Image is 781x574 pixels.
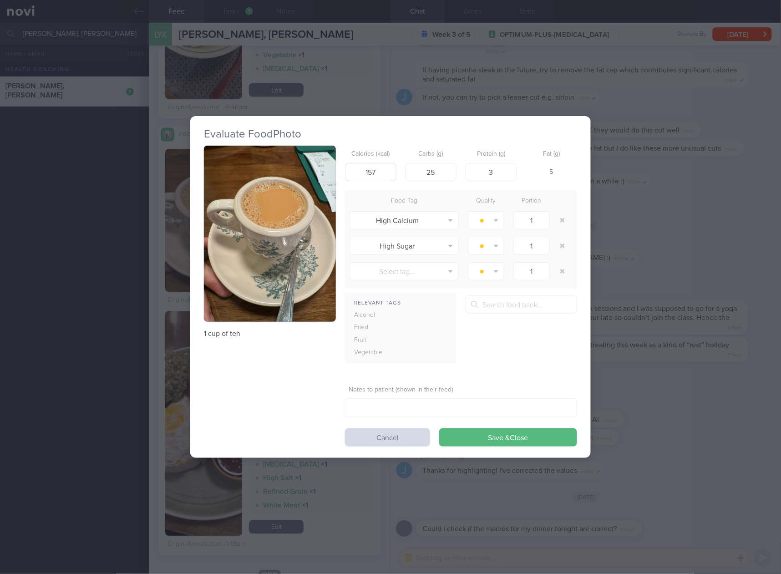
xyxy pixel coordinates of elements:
[513,237,550,255] input: 1.0
[345,346,403,359] div: Vegetable
[463,195,509,208] div: Quality
[439,428,577,447] button: Save &Close
[345,428,430,447] button: Cancel
[526,163,578,182] div: 5
[349,150,393,158] label: Calories (kcal)
[350,237,459,255] button: High Sugar
[345,163,396,181] input: 250
[345,334,403,347] div: Fruit
[350,262,459,280] button: Select tag...
[204,127,577,141] h2: Evaluate Food Photo
[409,150,453,158] label: Carbs (g)
[349,386,573,394] label: Notes to patient (shown in their feed)
[345,195,463,208] div: Food Tag
[466,163,517,181] input: 9
[469,150,513,158] label: Protein (g)
[345,298,456,309] div: Relevant Tags
[406,163,457,181] input: 33
[204,146,336,322] img: 1 cup of teh
[345,321,403,334] div: Fried
[509,195,554,208] div: Portion
[513,211,550,229] input: 1.0
[513,262,550,280] input: 1.0
[466,295,577,314] input: Search food bank...
[530,150,574,158] label: Fat (g)
[350,211,459,229] button: High Calcium
[204,329,336,338] p: 1 cup of teh
[345,309,403,322] div: Alcohol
